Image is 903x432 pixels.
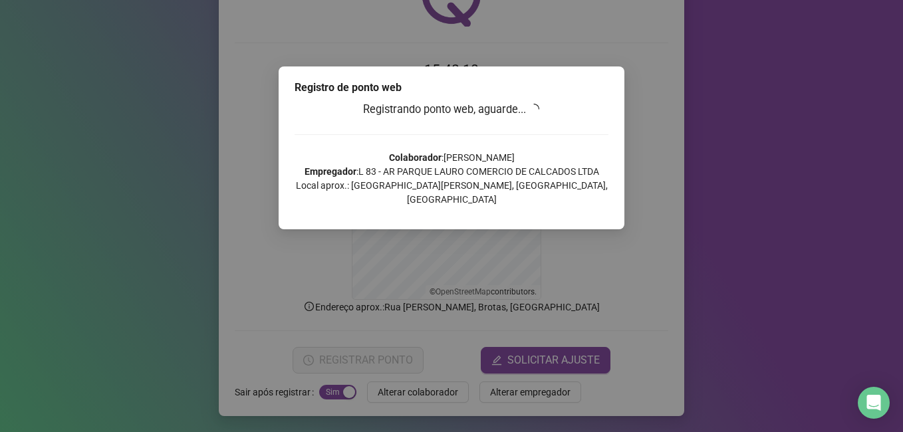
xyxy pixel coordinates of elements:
strong: Colaborador [389,152,442,163]
strong: Empregador [305,166,356,177]
p: : [PERSON_NAME] : L 83 - AR PARQUE LAURO COMERCIO DE CALCADOS LTDA Local aprox.: [GEOGRAPHIC_DATA... [295,151,608,207]
div: Open Intercom Messenger [858,387,890,419]
h3: Registrando ponto web, aguarde... [295,101,608,118]
span: loading [529,104,539,114]
div: Registro de ponto web [295,80,608,96]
